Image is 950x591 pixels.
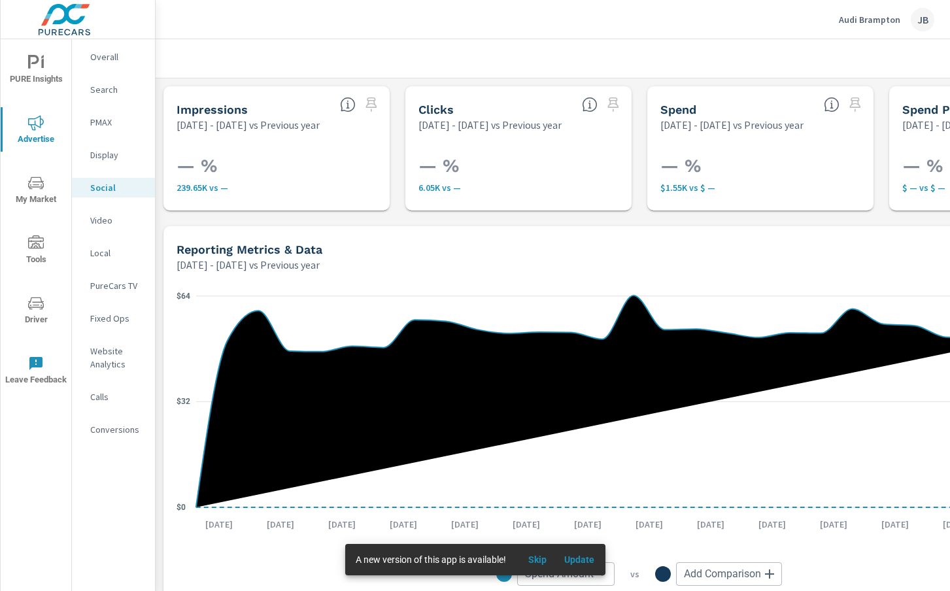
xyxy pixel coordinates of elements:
[72,276,155,295] div: PureCars TV
[90,246,144,260] p: Local
[90,50,144,63] p: Overall
[90,214,144,227] p: Video
[90,312,144,325] p: Fixed Ops
[361,94,382,115] span: Select a preset date range to save this widget
[5,115,67,147] span: Advertise
[72,47,155,67] div: Overall
[177,503,186,512] text: $0
[177,103,248,116] h5: Impressions
[582,97,598,112] span: The number of times an ad was clicked by a consumer.
[660,182,860,193] p: $1,555 vs $ —
[626,518,672,531] p: [DATE]
[90,116,144,129] p: PMAX
[522,554,553,566] span: Skip
[5,356,67,388] span: Leave Feedback
[177,155,377,177] h3: — %
[872,518,918,531] p: [DATE]
[517,549,558,570] button: Skip
[90,83,144,96] p: Search
[72,80,155,99] div: Search
[72,211,155,230] div: Video
[5,175,67,207] span: My Market
[442,518,488,531] p: [DATE]
[72,309,155,328] div: Fixed Ops
[177,243,322,256] h5: Reporting Metrics & Data
[839,14,900,25] p: Audi Brampton
[824,97,840,112] span: The amount of money spent on advertising during the period.
[503,518,549,531] p: [DATE]
[811,518,857,531] p: [DATE]
[72,387,155,407] div: Calls
[660,155,860,177] h3: — %
[418,103,454,116] h5: Clicks
[418,182,619,193] p: 6,052 vs —
[418,155,619,177] h3: — %
[615,568,655,580] p: vs
[845,94,866,115] span: Select a preset date range to save this widget
[90,345,144,371] p: Website Analytics
[177,182,377,193] p: 239,650 vs —
[72,243,155,263] div: Local
[90,423,144,436] p: Conversions
[5,55,67,87] span: PURE Insights
[177,117,320,133] p: [DATE] - [DATE] vs Previous year
[72,178,155,197] div: Social
[564,554,595,566] span: Update
[258,518,303,531] p: [DATE]
[196,518,242,531] p: [DATE]
[688,518,734,531] p: [DATE]
[90,279,144,292] p: PureCars TV
[356,554,506,565] span: A new version of this app is available!
[90,181,144,194] p: Social
[660,117,804,133] p: [DATE] - [DATE] vs Previous year
[340,97,356,112] span: The number of times an ad was shown on your behalf.
[684,567,761,581] span: Add Comparison
[418,117,562,133] p: [DATE] - [DATE] vs Previous year
[72,341,155,374] div: Website Analytics
[603,94,624,115] span: Select a preset date range to save this widget
[749,518,795,531] p: [DATE]
[1,39,71,400] div: nav menu
[5,235,67,267] span: Tools
[565,518,611,531] p: [DATE]
[319,518,365,531] p: [DATE]
[177,397,190,406] text: $32
[381,518,426,531] p: [DATE]
[558,549,600,570] button: Update
[177,292,190,301] text: $64
[90,148,144,161] p: Display
[5,295,67,328] span: Driver
[911,8,934,31] div: JB
[177,257,320,273] p: [DATE] - [DATE] vs Previous year
[90,390,144,403] p: Calls
[72,420,155,439] div: Conversions
[676,562,782,586] div: Add Comparison
[72,112,155,132] div: PMAX
[72,145,155,165] div: Display
[660,103,696,116] h5: Spend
